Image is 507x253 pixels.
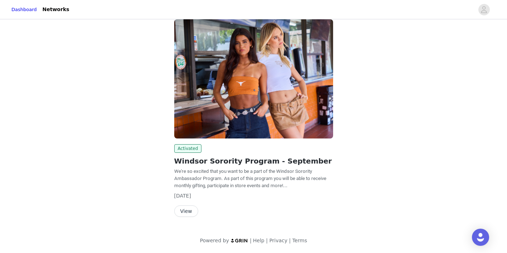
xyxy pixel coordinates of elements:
span: [DATE] [174,193,191,199]
a: Terms [292,238,307,243]
span: Activated [174,144,202,153]
img: Windsor [174,19,333,138]
div: avatar [481,4,487,15]
a: Privacy [269,238,288,243]
a: Help [253,238,264,243]
a: Networks [38,1,74,18]
span: Powered by [200,238,229,243]
span: | [289,238,291,243]
button: View [174,205,198,217]
h2: Windsor Sorority Program - September [174,156,333,166]
div: Open Intercom Messenger [472,229,489,246]
a: Dashboard [11,6,37,13]
span: | [250,238,252,243]
img: logo [230,238,248,243]
a: View [174,209,198,214]
span: We're so excited that you want to be a part of the Windsor Sorority Ambassador Program. As part o... [174,169,326,188]
span: | [266,238,268,243]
